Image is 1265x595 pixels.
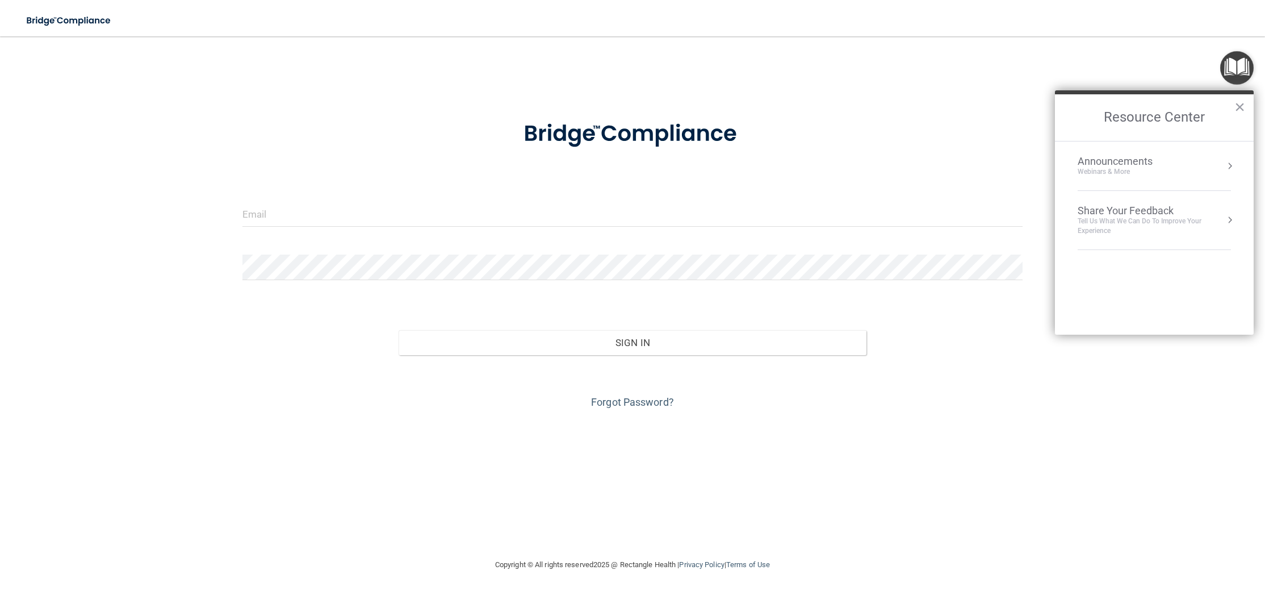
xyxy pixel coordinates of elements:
[1078,205,1231,217] div: Share Your Feedback
[726,560,770,569] a: Terms of Use
[1055,90,1254,335] div: Resource Center
[425,547,840,583] div: Copyright © All rights reserved 2025 @ Rectangle Health | |
[679,560,724,569] a: Privacy Policy
[1220,51,1254,85] button: Open Resource Center
[1234,98,1245,116] button: Close
[1078,167,1175,177] div: Webinars & More
[399,330,867,355] button: Sign In
[500,105,765,164] img: bridge_compliance_login_screen.278c3ca4.svg
[1078,217,1231,236] div: Tell Us What We Can Do to Improve Your Experience
[242,201,1023,227] input: Email
[591,396,674,408] a: Forgot Password?
[17,9,122,32] img: bridge_compliance_login_screen.278c3ca4.svg
[1078,155,1175,168] div: Announcements
[1055,94,1254,141] h2: Resource Center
